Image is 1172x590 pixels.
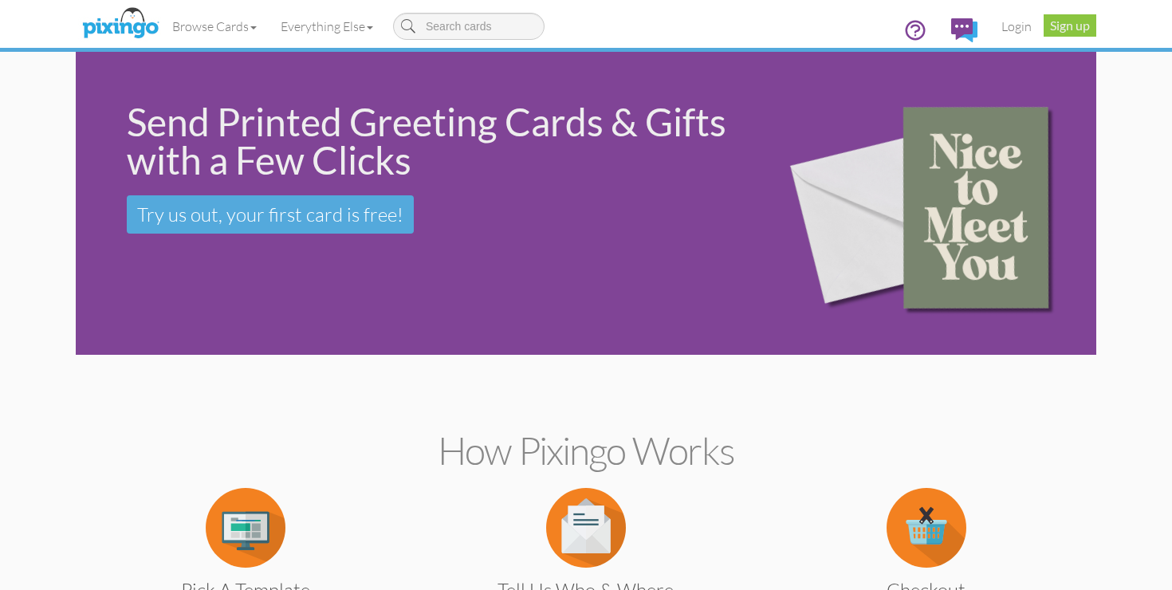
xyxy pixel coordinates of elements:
img: item.alt [546,488,626,568]
a: Everything Else [269,6,385,46]
img: comments.svg [951,18,977,42]
a: Login [989,6,1044,46]
div: Send Printed Greeting Cards & Gifts with a Few Clicks [127,103,743,179]
img: item.alt [206,488,285,568]
a: Try us out, your first card is free! [127,195,414,234]
a: Browse Cards [160,6,269,46]
a: Sign up [1044,14,1096,37]
img: item.alt [887,488,966,568]
h2: How Pixingo works [104,430,1068,472]
span: Try us out, your first card is free! [137,203,403,226]
img: 15b0954d-2d2f-43ee-8fdb-3167eb028af9.png [765,56,1092,352]
input: Search cards [393,13,545,40]
img: pixingo logo [78,4,163,44]
iframe: Chat [1171,589,1172,590]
